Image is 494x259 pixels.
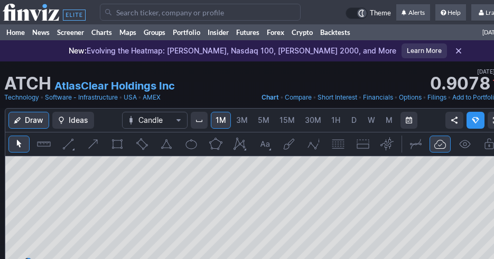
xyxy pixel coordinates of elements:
[370,7,391,19] span: Theme
[300,112,326,129] a: 30M
[396,4,430,21] a: Alerts
[4,92,39,103] a: Technology
[435,4,466,21] a: Help
[363,112,380,129] a: W
[191,112,208,129] button: Interval
[399,92,422,103] a: Options
[303,136,324,153] button: Elliott waves
[316,24,354,40] a: Backtests
[8,136,30,153] button: Mouse
[69,115,88,126] span: Ideas
[211,112,231,129] a: 1M
[363,92,393,103] a: Financials
[262,92,279,103] a: Chart
[400,112,417,129] button: Range
[278,136,300,153] button: Brush
[368,115,375,124] span: W
[232,24,263,40] a: Futures
[427,92,446,103] a: Filings
[140,24,169,40] a: Groups
[33,136,54,153] button: Measure
[377,136,398,153] button: Anchored VWAP
[427,93,446,101] span: Filings
[346,112,362,129] a: D
[423,92,426,103] span: •
[327,112,345,129] a: 1H
[313,92,316,103] span: •
[285,92,312,103] a: Compare
[253,112,274,129] a: 5M
[358,92,362,103] span: •
[305,115,321,124] span: 30M
[52,112,94,129] button: Ideas
[288,24,316,40] a: Crypto
[236,115,248,124] span: 3M
[116,24,140,40] a: Maps
[69,46,87,55] span: New:
[275,112,300,129] a: 15M
[229,136,250,153] button: XABCD
[331,115,340,124] span: 1H
[4,75,51,92] h1: ATCH
[254,136,275,153] button: Text
[454,136,475,153] button: Hide drawings
[45,92,118,103] a: Software - Infrastructure
[3,24,29,40] a: Home
[467,112,484,129] button: Explore new features
[328,136,349,153] button: Fibonacci retracements
[124,92,137,103] a: USA
[351,115,357,124] span: D
[394,92,398,103] span: •
[280,92,284,103] span: •
[263,24,288,40] a: Forex
[88,24,116,40] a: Charts
[180,136,201,153] button: Ellipse
[430,75,490,92] strong: 0.9078
[29,24,53,40] a: News
[138,115,171,126] span: Candle
[231,112,253,129] a: 3M
[169,24,204,40] a: Portfolio
[100,4,301,21] input: Search
[156,136,177,153] button: Triangle
[216,115,226,124] span: 1M
[138,92,142,103] span: •
[122,112,188,129] button: Chart Type
[346,7,391,19] a: Theme
[352,136,374,153] button: Position
[448,92,451,103] span: •
[107,136,128,153] button: Rectangle
[131,136,152,153] button: Rotated rectangle
[54,78,175,93] a: AtlasClear Holdings Inc
[69,46,396,56] p: Evolving the Heatmap: [PERSON_NAME], Nasdaq 100, [PERSON_NAME] 2000, and More
[204,24,232,40] a: Insider
[318,92,357,103] a: Short Interest
[119,92,123,103] span: •
[380,112,397,129] a: M
[25,115,43,126] span: Draw
[258,115,269,124] span: 5M
[205,136,226,153] button: Polygon
[262,93,279,101] span: Chart
[405,136,426,153] button: Drawing mode: Single
[82,136,103,153] button: Arrow
[40,92,44,103] span: •
[53,24,88,40] a: Screener
[279,115,295,124] span: 15M
[143,92,161,103] a: AMEX
[430,136,451,153] button: Drawings Autosave: On
[8,112,49,129] button: Draw
[386,115,393,124] span: M
[402,43,447,58] a: Learn More
[58,136,79,153] button: Line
